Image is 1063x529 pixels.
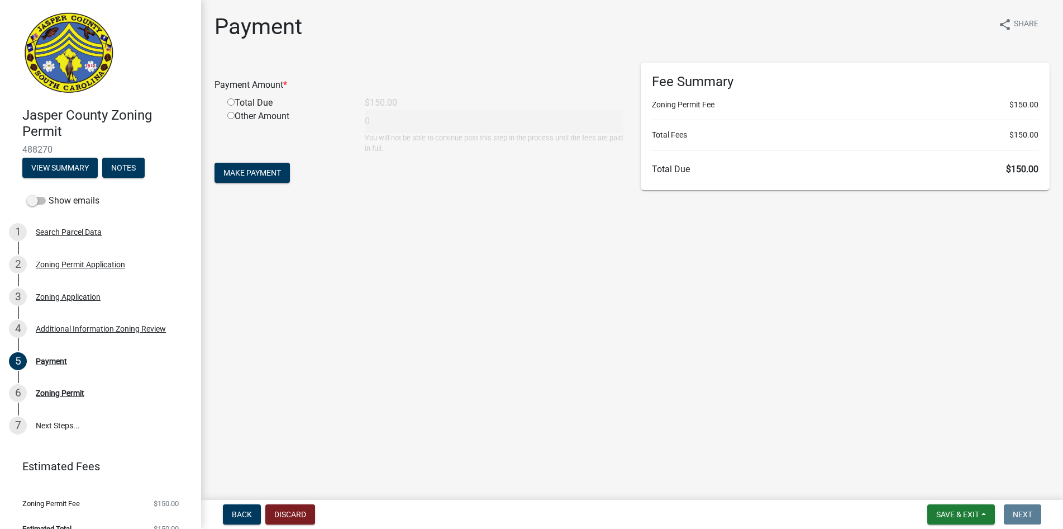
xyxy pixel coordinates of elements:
[1013,510,1032,519] span: Next
[9,384,27,402] div: 6
[36,261,125,268] div: Zoning Permit Application
[219,110,356,154] div: Other Amount
[223,168,281,177] span: Make Payment
[652,129,1039,141] li: Total Fees
[998,18,1012,31] i: share
[36,293,101,301] div: Zoning Application
[219,96,356,110] div: Total Due
[36,389,84,397] div: Zoning Permit
[1004,504,1041,525] button: Next
[22,158,98,178] button: View Summary
[9,417,27,434] div: 7
[9,288,27,306] div: 3
[1006,164,1038,174] span: $150.00
[36,228,102,236] div: Search Parcel Data
[989,13,1047,35] button: shareShare
[232,510,252,519] span: Back
[22,107,192,140] h4: Jasper County Zoning Permit
[214,163,290,183] button: Make Payment
[9,256,27,273] div: 2
[214,13,302,40] h1: Payment
[652,74,1039,90] h6: Fee Summary
[154,500,179,507] span: $150.00
[27,194,99,207] label: Show emails
[22,144,179,155] span: 488270
[36,357,67,365] div: Payment
[1009,129,1038,141] span: $150.00
[223,504,261,525] button: Back
[1014,18,1038,31] span: Share
[652,164,1039,174] h6: Total Due
[9,352,27,370] div: 5
[36,325,166,333] div: Additional Information Zoning Review
[22,500,80,507] span: Zoning Permit Fee
[652,99,1039,111] li: Zoning Permit Fee
[9,320,27,338] div: 4
[265,504,315,525] button: Discard
[9,455,183,478] a: Estimated Fees
[206,78,632,92] div: Payment Amount
[22,12,116,96] img: Jasper County, South Carolina
[9,223,27,241] div: 1
[927,504,995,525] button: Save & Exit
[102,164,145,173] wm-modal-confirm: Notes
[936,510,979,519] span: Save & Exit
[1009,99,1038,111] span: $150.00
[102,158,145,178] button: Notes
[22,164,98,173] wm-modal-confirm: Summary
